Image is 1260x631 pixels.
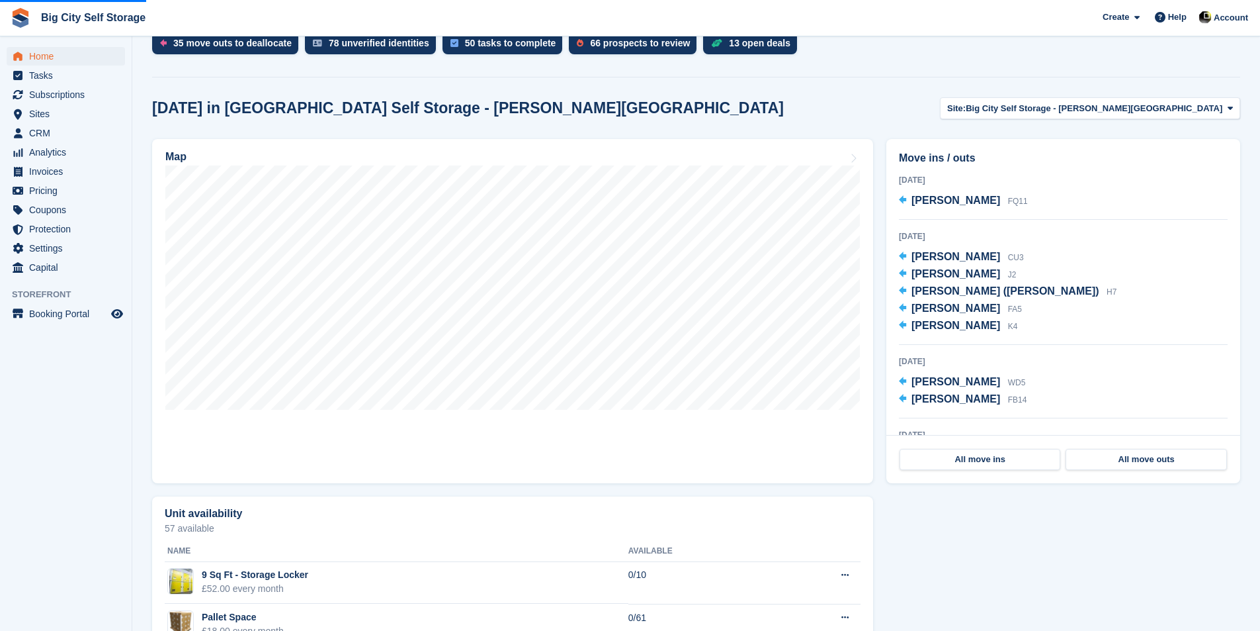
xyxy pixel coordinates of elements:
[1008,197,1028,206] span: FQ11
[160,39,167,47] img: move_outs_to_deallocate_icon-f764333ba52eb49d3ac5e1228854f67142a1ed5810a6f6cc68b1a99e826820c5.svg
[899,318,1017,335] a: [PERSON_NAME] K4
[899,230,1228,242] div: [DATE]
[202,610,284,624] div: Pallet Space
[11,8,30,28] img: stora-icon-8386f47178a22dfd0bd8f6a31ec36ba5ce8667c1dd55bd0f319d3a0aa187defe.svg
[911,251,1000,262] span: [PERSON_NAME]
[165,508,242,520] h2: Unit availability
[202,568,308,582] div: 9 Sq Ft - Storage Locker
[29,47,108,66] span: Home
[7,162,125,181] a: menu
[911,320,1000,331] span: [PERSON_NAME]
[29,143,108,162] span: Analytics
[29,124,108,142] span: CRM
[29,239,108,258] span: Settings
[577,39,583,47] img: prospect-51fa495bee0391a8d652442698ab0144808aea92771e9ea1ae160a38d050c398.svg
[899,391,1027,409] a: [PERSON_NAME] FB14
[911,376,1000,387] span: [PERSON_NAME]
[165,151,187,163] h2: Map
[1008,378,1026,387] span: WD5
[711,38,722,48] img: deal-1b604bf984904fb50ccaf53a9ad4b4a5d6e5aea283cecdc64d6e3604feb123c2.svg
[7,143,125,162] a: menu
[569,32,703,61] a: 66 prospects to review
[29,305,108,323] span: Booking Portal
[1198,11,1212,24] img: Patrick Nevin
[899,266,1016,283] a: [PERSON_NAME] J2
[911,303,1000,314] span: [PERSON_NAME]
[7,220,125,238] a: menu
[899,374,1025,391] a: [PERSON_NAME] WD5
[1008,322,1018,331] span: K4
[29,181,108,200] span: Pricing
[152,32,305,61] a: 35 move outs to deallocate
[1107,287,1116,297] span: H7
[152,99,784,117] h2: [DATE] in [GEOGRAPHIC_DATA] Self Storage - [PERSON_NAME][GEOGRAPHIC_DATA]
[29,258,108,277] span: Capital
[165,524,861,533] p: 57 available
[29,220,108,238] span: Protection
[450,39,458,47] img: task-75834270c22a3079a89374b754ae025e5fb1db73e45f91037f5363f120a921f8.svg
[1066,449,1226,470] a: All move outs
[966,102,1222,115] span: Big City Self Storage - [PERSON_NAME][GEOGRAPHIC_DATA]
[7,124,125,142] a: menu
[202,582,308,596] div: £52.00 every month
[465,38,556,48] div: 50 tasks to complete
[703,32,804,61] a: 13 open deals
[899,356,1228,367] div: [DATE]
[911,195,1000,206] span: [PERSON_NAME]
[899,193,1028,210] a: [PERSON_NAME] FQ11
[1103,11,1129,24] span: Create
[29,85,108,104] span: Subscriptions
[329,38,429,48] div: 78 unverified identities
[29,66,108,85] span: Tasks
[899,429,1228,441] div: [DATE]
[899,174,1228,186] div: [DATE]
[305,32,442,61] a: 78 unverified identities
[900,449,1060,470] a: All move ins
[899,283,1116,301] a: [PERSON_NAME] ([PERSON_NAME]) H7
[729,38,790,48] div: 13 open deals
[12,288,132,301] span: Storefront
[7,239,125,258] a: menu
[169,568,192,595] img: access-self-storage-mitchaml-lockers.jpg
[29,105,108,123] span: Sites
[1008,395,1027,405] span: FB14
[947,102,966,115] span: Site:
[628,541,771,562] th: Available
[1008,253,1024,262] span: CU3
[7,105,125,123] a: menu
[899,301,1022,318] a: [PERSON_NAME] FA5
[313,39,322,47] img: verify_identity-adf6edd0f0f0b5bbfe63781bf79b02c33cf7c696d77639b501bdc392416b5a36.svg
[7,181,125,200] a: menu
[7,85,125,104] a: menu
[899,249,1024,266] a: [PERSON_NAME] CU3
[173,38,292,48] div: 35 move outs to deallocate
[590,38,690,48] div: 66 prospects to review
[911,285,1099,297] span: [PERSON_NAME] ([PERSON_NAME])
[1214,11,1248,24] span: Account
[7,305,125,323] a: menu
[1008,270,1017,279] span: J2
[1168,11,1187,24] span: Help
[7,47,125,66] a: menu
[152,139,873,483] a: Map
[7,201,125,219] a: menu
[911,393,1000,405] span: [PERSON_NAME]
[29,162,108,181] span: Invoices
[940,97,1240,119] button: Site: Big City Self Storage - [PERSON_NAME][GEOGRAPHIC_DATA]
[899,150,1228,166] h2: Move ins / outs
[7,258,125,277] a: menu
[29,201,108,219] span: Coupons
[628,561,771,604] td: 0/10
[109,306,125,322] a: Preview store
[36,7,151,28] a: Big City Self Storage
[165,541,628,562] th: Name
[442,32,569,61] a: 50 tasks to complete
[1008,305,1022,314] span: FA5
[911,268,1000,279] span: [PERSON_NAME]
[7,66,125,85] a: menu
